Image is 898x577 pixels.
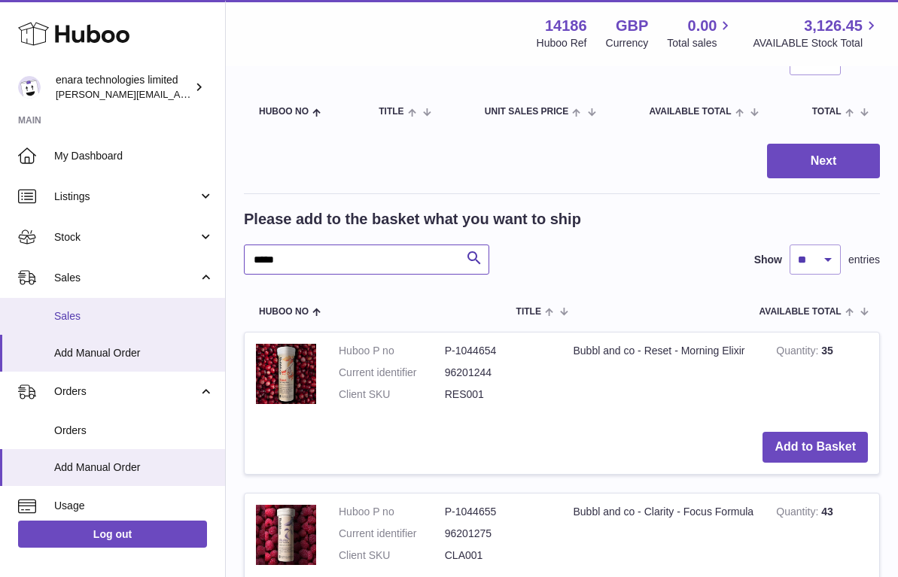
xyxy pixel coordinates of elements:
[776,345,821,360] strong: Quantity
[562,333,766,421] td: Bubbl and co - Reset - Morning Elixir
[763,432,868,463] button: Add to Basket
[54,424,214,438] span: Orders
[259,307,309,317] span: Huboo no
[18,76,41,99] img: Dee@enara.co
[765,333,879,421] td: 35
[537,36,587,50] div: Huboo Ref
[339,527,445,541] dt: Current identifier
[545,16,587,36] strong: 14186
[54,309,214,323] span: Sales
[445,505,551,519] dd: P-1044655
[445,527,551,541] dd: 96201275
[616,16,648,36] strong: GBP
[753,36,880,50] span: AVAILABLE Stock Total
[812,107,842,117] span: Total
[54,384,198,399] span: Orders
[256,344,316,404] img: Bubbl and co - Reset - Morning Elixir
[606,36,649,50] div: Currency
[649,107,731,117] span: AVAILABLE Total
[54,271,198,285] span: Sales
[667,36,734,50] span: Total sales
[244,209,581,229] h2: Please add to the basket what you want to ship
[485,107,568,117] span: Unit Sales Price
[445,548,551,563] dd: CLA001
[54,230,198,244] span: Stock
[56,88,302,100] span: [PERSON_NAME][EMAIL_ADDRESS][DOMAIN_NAME]
[54,460,214,475] span: Add Manual Order
[339,387,445,402] dt: Client SKU
[339,366,445,380] dt: Current identifier
[804,16,863,36] span: 3,126.45
[445,344,551,358] dd: P-1044654
[776,506,821,521] strong: Quantity
[339,344,445,358] dt: Huboo P no
[54,346,214,360] span: Add Manual Order
[667,16,734,50] a: 0.00 Total sales
[754,253,782,267] label: Show
[256,505,316,565] img: Bubbl and co - Clarity - Focus Formula
[339,505,445,519] dt: Huboo P no
[848,253,880,267] span: entries
[56,73,191,102] div: enara technologies limited
[753,16,880,50] a: 3,126.45 AVAILABLE Stock Total
[54,190,198,204] span: Listings
[688,16,717,36] span: 0.00
[54,499,214,513] span: Usage
[379,107,403,117] span: Title
[445,366,551,380] dd: 96201244
[339,548,445,563] dt: Client SKU
[18,521,207,548] a: Log out
[767,144,880,179] button: Next
[259,107,309,117] span: Huboo no
[54,149,214,163] span: My Dashboard
[759,307,842,317] span: AVAILABLE Total
[445,387,551,402] dd: RES001
[516,307,541,317] span: Title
